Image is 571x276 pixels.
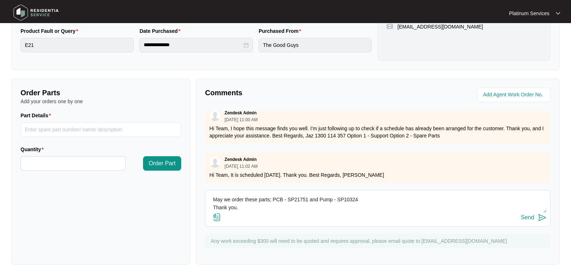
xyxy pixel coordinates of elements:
div: Send [521,214,534,221]
label: Purchased From [259,27,304,35]
img: dropdown arrow [556,12,560,15]
button: Send [521,213,547,223]
textarea: Hi Team, May we order these parts; PCB - SP21751 and Pump - SP10324 Thank you. [209,194,547,213]
p: Add your orders one by one [21,98,181,105]
img: user.svg [210,110,220,121]
input: Product Fault or Query [21,38,134,52]
img: send-icon.svg [538,213,547,222]
input: Purchased From [259,38,372,52]
p: [DATE] 11:00 AM [224,118,258,122]
p: Order Parts [21,88,181,98]
p: Hi Team, It is scheduled [DATE]. Thank you. Best Regards, [PERSON_NAME] [209,171,546,179]
p: [EMAIL_ADDRESS][DOMAIN_NAME] [397,23,483,30]
input: Add Agent Work Order No. [483,91,546,99]
img: user.svg [210,157,220,168]
p: Zendesk Admin [224,157,256,162]
img: map-pin [387,23,393,30]
img: file-attachment-doc.svg [213,213,221,222]
label: Product Fault or Query [21,27,81,35]
p: Any work exceeding $300 will need to be quoted and requires approval, please email quote to [EMAI... [211,237,547,245]
p: Hi Team, I hope this message finds you well. I’m just following up to check if a schedule has alr... [209,125,546,139]
label: Part Details [21,112,54,119]
button: Order Part [143,156,182,171]
label: Date Purchased [139,27,183,35]
img: residentia service logo [11,2,61,23]
input: Date Purchased [144,41,242,49]
p: [DATE] 11:02 AM [224,164,258,168]
p: Comments [205,88,373,98]
p: Zendesk Admin [224,110,256,116]
p: Platinum Services [509,10,549,17]
input: Quantity [21,157,125,170]
span: Order Part [149,159,176,168]
label: Quantity [21,146,46,153]
input: Part Details [21,122,181,137]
